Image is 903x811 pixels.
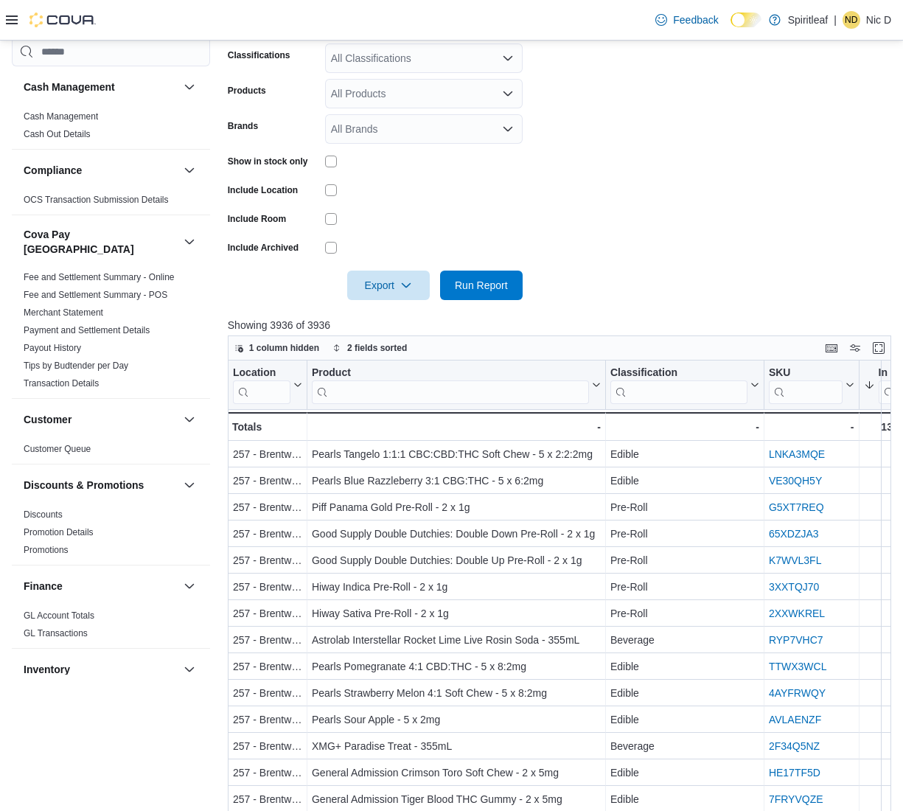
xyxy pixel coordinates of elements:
[610,525,759,543] div: Pre-Roll
[233,658,302,675] div: 257 - Brentwood ([GEOGRAPHIC_DATA])
[24,111,98,122] a: Cash Management
[312,711,601,728] div: Pearls Sour Apple - 5 x 2mg
[834,11,837,29] p: |
[846,339,864,357] button: Display options
[24,662,70,677] h3: Inventory
[24,343,81,353] a: Payout History
[24,544,69,556] span: Promotions
[233,631,302,649] div: 257 - Brentwood ([GEOGRAPHIC_DATA])
[823,339,840,357] button: Keyboard shortcuts
[233,551,302,569] div: 257 - Brentwood ([GEOGRAPHIC_DATA])
[769,366,854,404] button: SKU
[233,790,302,808] div: 257 - Brentwood ([GEOGRAPHIC_DATA])
[769,634,823,646] a: RYP7VHC7
[12,607,210,648] div: Finance
[24,290,167,300] a: Fee and Settlement Summary - POS
[12,191,210,215] div: Compliance
[312,631,601,649] div: Astrolab Interstellar Rocket Lime Live Rosin Soda - 355mL
[24,628,88,638] a: GL Transactions
[769,767,820,779] a: HE17TF5D
[12,506,210,565] div: Discounts & Promotions
[24,444,91,454] a: Customer Queue
[673,13,718,27] span: Feedback
[233,366,302,404] button: Location
[232,418,302,436] div: Totals
[347,342,407,354] span: 2 fields sorted
[24,412,178,427] button: Customer
[24,527,94,537] a: Promotion Details
[769,740,820,752] a: 2F34Q5NZ
[228,120,258,132] label: Brands
[502,52,514,64] button: Open list of options
[610,711,759,728] div: Edible
[312,498,601,516] div: Piff Panama Gold Pre-Roll - 2 x 1g
[769,418,854,436] div: -
[233,366,290,404] div: Location
[24,195,169,205] a: OCS Transaction Submission Details
[878,366,901,380] div: In Stock Qty
[233,764,302,782] div: 257 - Brentwood ([GEOGRAPHIC_DATA])
[229,339,325,357] button: 1 column hidden
[233,472,302,490] div: 257 - Brentwood ([GEOGRAPHIC_DATA])
[24,579,178,594] button: Finance
[769,554,822,566] a: K7WVL3FL
[610,498,759,516] div: Pre-Roll
[455,278,508,293] span: Run Report
[312,366,601,404] button: Product
[610,366,747,380] div: Classification
[24,307,103,319] span: Merchant Statement
[769,581,819,593] a: 3XXTQJ70
[312,737,601,755] div: XMG+ Paradise Treat - 355mL
[24,342,81,354] span: Payout History
[312,366,589,380] div: Product
[24,227,178,257] button: Cova Pay [GEOGRAPHIC_DATA]
[24,163,82,178] h3: Compliance
[24,324,150,336] span: Payment and Settlement Details
[228,213,286,225] label: Include Room
[24,194,169,206] span: OCS Transaction Submission Details
[610,605,759,622] div: Pre-Roll
[769,793,823,805] a: 7FRYVQZE
[233,445,302,463] div: 257 - Brentwood ([GEOGRAPHIC_DATA])
[731,13,761,28] input: Dark Mode
[610,366,759,404] button: Classification
[233,684,302,702] div: 257 - Brentwood ([GEOGRAPHIC_DATA])
[24,478,178,492] button: Discounts & Promotions
[228,184,298,196] label: Include Location
[24,129,91,139] a: Cash Out Details
[878,366,901,404] div: In Stock Qty
[233,525,302,543] div: 257 - Brentwood ([GEOGRAPHIC_DATA])
[610,684,759,702] div: Edible
[312,525,601,543] div: Good Supply Double Dutchies: Double Down Pre-Roll - 2 x 1g
[769,366,843,380] div: SKU
[312,445,601,463] div: Pearls Tangelo 1:1:1 CBC:CBD:THC Soft Chew - 5 x 2:2:2mg
[233,737,302,755] div: 257 - Brentwood ([GEOGRAPHIC_DATA])
[610,418,759,436] div: -
[29,13,96,27] img: Cova
[610,737,759,755] div: Beverage
[769,687,826,699] a: 4AYFRWQY
[843,11,860,29] div: Nic D
[769,714,821,725] a: AVLAENZF
[312,658,601,675] div: Pearls Pomegranate 4:1 CBD:THC - 5 x 8:2mg
[24,545,69,555] a: Promotions
[649,5,724,35] a: Feedback
[356,271,421,300] span: Export
[769,661,827,672] a: TTWX3WCL
[228,156,308,167] label: Show in stock only
[24,163,178,178] button: Compliance
[181,233,198,251] button: Cova Pay [GEOGRAPHIC_DATA]
[24,80,178,94] button: Cash Management
[249,342,319,354] span: 1 column hidden
[24,509,63,520] a: Discounts
[845,11,857,29] span: ND
[24,443,91,455] span: Customer Queue
[312,605,601,622] div: Hiway Sativa Pre-Roll - 2 x 1g
[233,366,290,380] div: Location
[24,289,167,301] span: Fee and Settlement Summary - POS
[610,764,759,782] div: Edible
[312,366,589,404] div: Product
[181,161,198,179] button: Compliance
